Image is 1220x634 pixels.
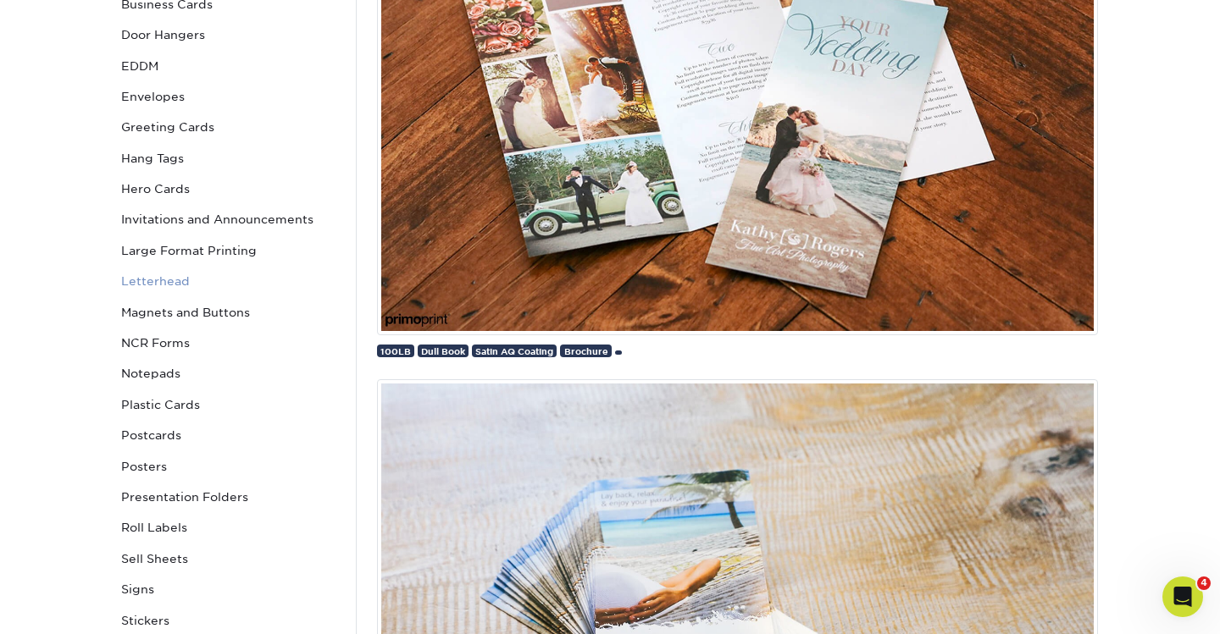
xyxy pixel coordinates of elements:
a: Satin AQ Coating [472,345,557,357]
span: Dull Book [421,346,465,356]
a: Door Hangers [114,19,343,50]
a: Dull Book [418,345,469,357]
a: Letterhead [114,266,343,296]
span: 100LB [380,346,411,356]
a: Brochure [560,345,611,357]
a: Signs [114,574,343,604]
iframe: Intercom live chat [1162,576,1203,617]
a: Notepads [114,358,343,389]
a: Sell Sheets [114,543,343,574]
a: Hang Tags [114,143,343,174]
span: 4 [1197,576,1211,590]
a: Postcards [114,420,343,450]
a: Plastic Cards [114,389,343,420]
a: Greeting Cards [114,112,343,142]
a: Hero Cards [114,174,343,204]
a: Roll Labels [114,512,343,543]
a: NCR Forms [114,328,343,358]
a: Magnets and Buttons [114,297,343,328]
a: EDDM [114,51,343,81]
a: Presentation Folders [114,482,343,512]
a: Posters [114,451,343,482]
a: Envelopes [114,81,343,112]
span: Brochure [564,346,608,356]
a: Large Format Printing [114,235,343,266]
a: 100LB [377,345,414,357]
span: Satin AQ Coating [475,346,553,356]
a: Invitations and Announcements [114,204,343,234]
